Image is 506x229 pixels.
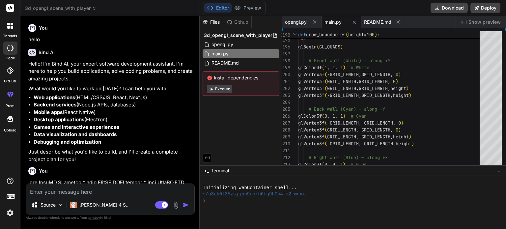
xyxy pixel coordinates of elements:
[396,78,398,84] span: )
[28,36,193,43] p: hello
[309,155,388,160] span: # Right wall (Blue) — along +X
[411,141,414,147] span: )
[41,202,56,208] p: Source
[393,141,396,147] span: ,
[388,85,390,91] span: ,
[282,99,290,106] div: 204
[396,141,411,147] span: height
[285,19,307,25] span: opengl.py
[359,134,390,140] span: -GRID_LENGTH
[28,148,193,163] p: Just describe what you'd like to build, and I'll create a complete project plan for you!
[203,191,305,197] span: ~/u3uk0f35zsjjbn9cprh6fq9h0p4tm2-wnxx
[361,141,393,147] span: -GRID_LENGTH
[327,72,359,77] span: -GRID_LENGTH
[398,127,401,133] span: )
[34,124,119,130] strong: Games and interactive experiences
[282,57,290,64] div: 198
[34,109,63,115] strong: Mobile apps
[298,141,324,147] span: glVertex3f
[172,201,180,209] img: attachment
[34,109,193,116] li: (React Native)
[388,78,390,84] span: ,
[375,32,377,38] span: )
[298,134,324,140] span: glVertex3f
[34,101,76,108] strong: Backend services
[364,19,391,25] span: README.md
[396,127,398,133] span: 0
[282,140,290,147] div: 210
[343,65,346,71] span: )
[317,44,319,50] span: (
[324,72,327,77] span: (
[361,92,390,98] span: GRID_LENGTH
[34,116,84,123] strong: Desktop applications
[327,120,359,126] span: -GRID_LENGTH
[327,85,356,91] span: GRID_LENGTH
[327,92,359,98] span: -GRID_LENGTH
[356,134,359,140] span: ,
[359,72,361,77] span: ,
[282,147,290,154] div: 211
[322,65,324,71] span: (
[34,101,193,109] li: (Node.js APIs, databases)
[327,141,359,147] span: -GRID_LENGTH
[398,120,401,126] span: 0
[298,127,324,133] span: glVertex3f
[390,85,406,91] span: height
[282,120,290,127] div: 207
[348,32,367,38] span: height=
[39,49,55,56] h6: Bind AI
[359,141,361,147] span: ,
[324,92,327,98] span: (
[4,128,16,133] label: Upload
[390,92,393,98] span: ,
[409,134,411,140] span: )
[324,127,327,133] span: (
[298,72,324,77] span: glVertex3f
[6,103,14,109] label: prem
[332,161,335,167] span: 0
[377,32,380,38] span: :
[497,167,501,174] span: −
[211,41,234,48] span: opengl.py
[204,32,272,39] span: 3d_opengl_scene_with_player
[39,168,48,174] h6: You
[346,32,348,38] span: (
[203,185,297,191] span: Initializing WebContainer shell...
[324,78,327,84] span: (
[340,65,343,71] span: 1
[343,161,346,167] span: )
[359,120,361,126] span: ,
[282,37,290,43] div: 195
[282,50,290,57] div: 197
[282,92,290,99] div: 203
[3,33,17,39] label: threads
[393,134,409,140] span: height
[204,167,209,174] span: >_
[39,25,48,31] h6: You
[351,65,369,71] span: # White
[282,32,290,39] span: 190
[282,127,290,133] div: 208
[298,32,306,38] span: def
[390,127,393,133] span: ,
[401,120,404,126] span: )
[282,71,290,78] div: 200
[34,131,117,137] strong: Data visualization and dashboards
[496,165,502,176] button: −
[393,120,396,126] span: ,
[324,65,327,71] span: 1
[204,3,232,13] button: Editor
[327,65,330,71] span: ,
[351,161,367,167] span: # Blue
[351,113,367,119] span: # Cyan
[393,78,396,84] span: 0
[398,72,401,77] span: )
[282,106,290,113] div: 205
[324,161,327,167] span: 0
[359,127,390,133] span: -GRID_LENGTH
[282,43,290,50] div: 196
[309,58,390,64] span: # Front wall (White) — along +Y
[327,134,356,140] span: GRID_LENGTH
[406,85,409,91] span: )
